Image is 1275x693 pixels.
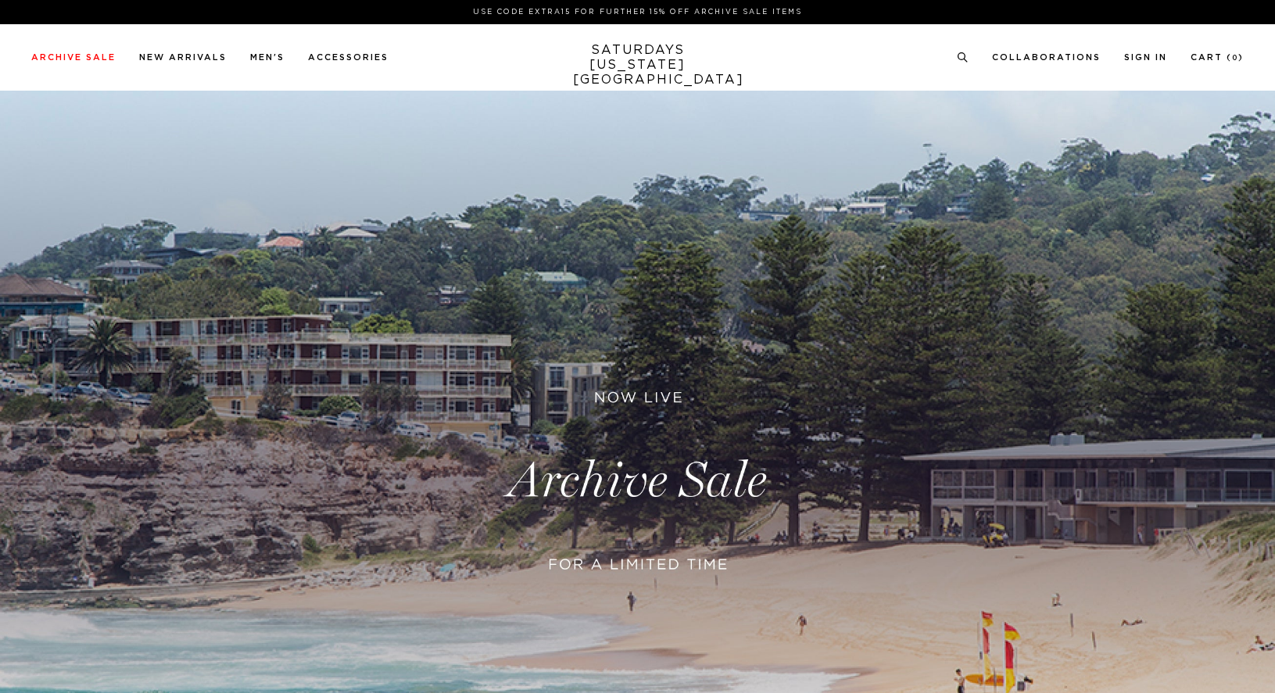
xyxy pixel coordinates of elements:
a: SATURDAYS[US_STATE][GEOGRAPHIC_DATA] [573,43,702,88]
a: Cart (0) [1191,53,1244,62]
a: Accessories [308,53,389,62]
p: Use Code EXTRA15 for Further 15% Off Archive Sale Items [38,6,1237,18]
a: New Arrivals [139,53,227,62]
small: 0 [1232,55,1238,62]
a: Archive Sale [31,53,116,62]
a: Men's [250,53,285,62]
a: Sign In [1124,53,1167,62]
a: Collaborations [992,53,1101,62]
